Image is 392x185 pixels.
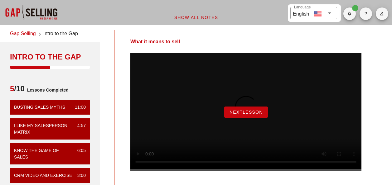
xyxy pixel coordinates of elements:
div: 3:00 [72,172,86,179]
button: Show All Notes [169,12,223,23]
div: Intro to the Gap [10,52,90,62]
div: 4:57 [72,122,86,135]
a: Gap Selling [10,30,36,38]
div: English [293,9,309,18]
div: What it means to sell [115,30,196,53]
div: Know the Game of Sales [14,147,72,160]
span: NextLesson [229,110,263,115]
span: 5 [10,84,14,93]
div: CRM VIDEO and EXERCISE [14,172,72,179]
span: /10 [10,84,25,96]
div: 11:00 [70,104,86,111]
span: Lessons Completed [25,84,69,96]
div: LanguageEnglish [290,7,337,19]
button: NextLesson [224,107,268,118]
span: Badge [352,5,358,11]
div: I Like My Salesperson Matrix [14,122,72,135]
span: Show All Notes [174,15,218,20]
div: Busting Sales Myths [14,104,65,111]
label: Language [294,5,311,10]
span: Intro to the Gap [43,30,78,38]
div: 6:05 [72,147,86,160]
